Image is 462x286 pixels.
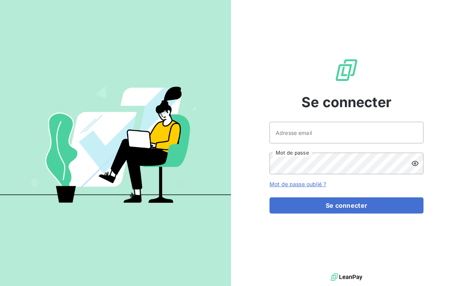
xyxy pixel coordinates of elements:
button: Se connecter [269,197,423,214]
img: logo [331,271,362,283]
a: Mot de passe oublié ? [269,181,326,187]
img: Logo LeanPay [334,58,359,82]
span: Se connecter [301,92,392,113]
input: placeholder [269,122,423,143]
